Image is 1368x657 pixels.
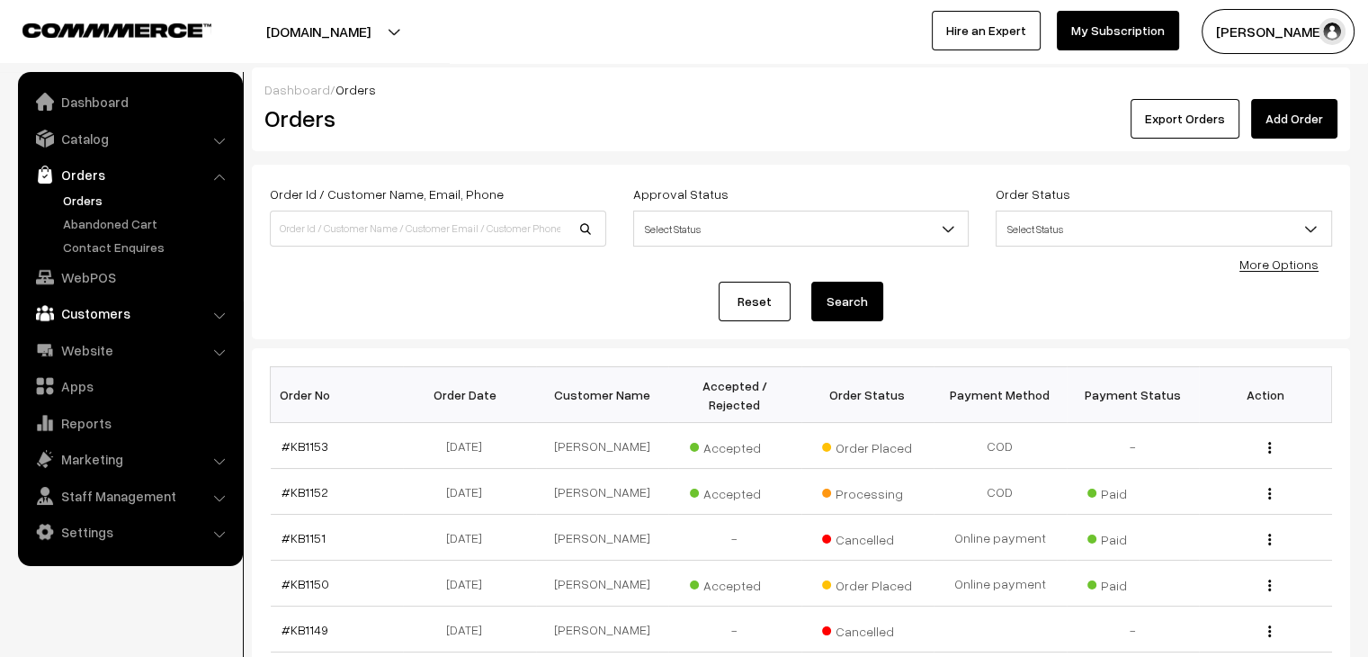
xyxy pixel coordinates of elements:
input: Order Id / Customer Name / Customer Email / Customer Phone [270,211,606,247]
label: Approval Status [633,184,729,203]
a: Dashboard [22,85,237,118]
td: COD [934,469,1067,515]
button: Search [811,282,883,321]
td: COD [934,423,1067,469]
span: Order Placed [822,434,912,457]
span: Select Status [996,211,1332,247]
span: Paid [1087,526,1177,549]
img: COMMMERCE [22,23,211,37]
td: - [668,607,801,652]
a: Abandoned Cart [58,214,237,233]
a: Catalog [22,122,237,155]
img: Menu [1268,534,1271,545]
td: [PERSON_NAME] [536,469,669,515]
td: [DATE] [403,423,536,469]
a: Dashboard [264,82,330,97]
button: [DOMAIN_NAME] [203,9,434,54]
a: Orders [58,191,237,210]
div: Domain Overview [68,106,161,118]
a: Staff Management [22,480,237,512]
div: / [264,80,1337,99]
td: Online payment [934,515,1067,561]
a: Add Order [1251,99,1337,139]
a: Marketing [22,443,237,475]
a: Reset [719,282,791,321]
img: user [1319,18,1346,45]
td: [DATE] [403,515,536,561]
label: Order Id / Customer Name, Email, Phone [270,184,504,203]
a: #KB1149 [282,622,328,637]
div: Domain: [DOMAIN_NAME] [47,47,198,61]
a: #KB1151 [282,530,326,545]
span: Order Placed [822,571,912,595]
a: Customers [22,297,237,329]
td: - [1067,607,1200,652]
td: - [1067,423,1200,469]
img: logo_orange.svg [29,29,43,43]
a: More Options [1239,256,1319,272]
img: Menu [1268,625,1271,637]
a: Orders [22,158,237,191]
span: Orders [335,82,376,97]
th: Payment Method [934,367,1067,423]
a: COMMMERCE [22,18,180,40]
a: Apps [22,370,237,402]
th: Customer Name [536,367,669,423]
button: Export Orders [1131,99,1239,139]
span: Accepted [690,571,780,595]
a: Hire an Expert [932,11,1041,50]
td: [DATE] [403,469,536,515]
th: Order Date [403,367,536,423]
a: My Subscription [1057,11,1179,50]
img: tab_domain_overview_orange.svg [49,104,63,119]
span: Cancelled [822,617,912,641]
span: Paid [1087,571,1177,595]
a: Reports [22,407,237,439]
h2: Orders [264,104,604,132]
a: #KB1150 [282,576,329,591]
a: Website [22,334,237,366]
td: [DATE] [403,607,536,652]
th: Order Status [801,367,934,423]
img: tab_keywords_by_traffic_grey.svg [179,104,193,119]
a: #KB1152 [282,484,328,499]
td: [PERSON_NAME] [536,515,669,561]
span: Cancelled [822,526,912,549]
button: [PERSON_NAME]… [1202,9,1355,54]
td: [PERSON_NAME] [536,561,669,607]
th: Accepted / Rejected [668,367,801,423]
span: Processing [822,480,912,503]
div: v 4.0.25 [50,29,88,43]
span: Select Status [633,211,970,247]
td: - [668,515,801,561]
a: Contact Enquires [58,238,237,256]
img: Menu [1268,488,1271,499]
a: Settings [22,516,237,548]
img: website_grey.svg [29,47,43,61]
img: Menu [1268,442,1271,454]
th: Payment Status [1067,367,1200,423]
label: Order Status [996,184,1070,203]
span: Accepted [690,480,780,503]
div: Keywords by Traffic [199,106,303,118]
span: Select Status [634,213,969,245]
th: Action [1199,367,1332,423]
a: WebPOS [22,261,237,293]
td: [DATE] [403,561,536,607]
td: [PERSON_NAME] [536,423,669,469]
span: Paid [1087,480,1177,503]
td: Online payment [934,561,1067,607]
img: Menu [1268,580,1271,591]
a: #KB1153 [282,438,328,454]
span: Accepted [690,434,780,457]
td: [PERSON_NAME] [536,607,669,652]
th: Order No [271,367,404,423]
span: Select Status [997,213,1331,245]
